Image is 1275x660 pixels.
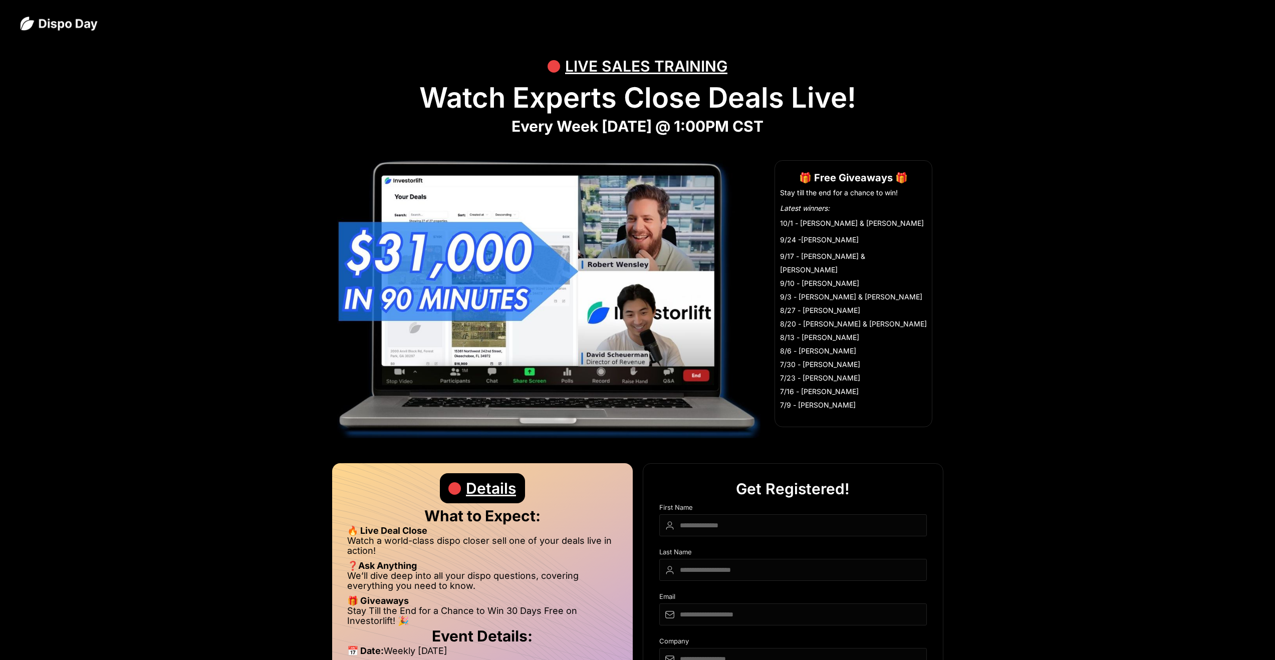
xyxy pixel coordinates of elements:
strong: Every Week [DATE] @ 1:00PM CST [512,117,763,135]
strong: What to Expect: [424,507,541,525]
li: Stay till the end for a chance to win! [780,188,927,198]
li: 9/24 -[PERSON_NAME] [780,233,927,246]
strong: 🎁 Free Giveaways 🎁 [799,172,908,184]
strong: 📅 Date: [347,645,384,656]
strong: Event Details: [432,627,533,645]
li: We’ll dive deep into all your dispo questions, covering everything you need to know. [347,571,618,596]
strong: 🎁 Giveaways [347,595,409,606]
li: Watch a world-class dispo closer sell one of your deals live in action! [347,536,618,561]
strong: 🔥 Live Deal Close [347,525,427,536]
h1: Watch Experts Close Deals Live! [20,81,1255,115]
li: 9/17 - [PERSON_NAME] & [PERSON_NAME] 9/10 - [PERSON_NAME] 9/3 - [PERSON_NAME] & [PERSON_NAME] 8/2... [780,249,927,412]
li: Stay Till the End for a Chance to Win 30 Days Free on Investorlift! 🎉 [347,606,618,626]
div: Email [659,593,927,603]
div: First Name [659,504,927,514]
div: Company [659,637,927,648]
strong: ❓Ask Anything [347,560,417,571]
div: LIVE SALES TRAINING [565,51,727,81]
div: Last Name [659,548,927,559]
em: Latest winners: [780,204,830,212]
div: Get Registered! [736,474,850,504]
li: 10/1 - [PERSON_NAME] & [PERSON_NAME] [780,216,927,230]
div: Details [466,473,516,503]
